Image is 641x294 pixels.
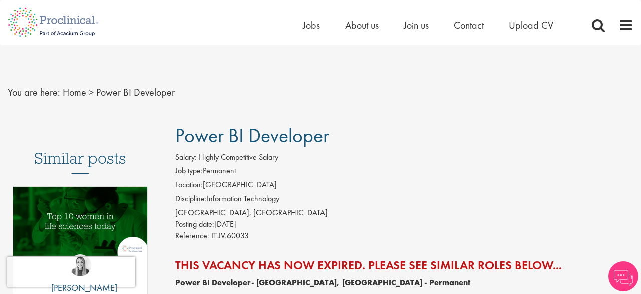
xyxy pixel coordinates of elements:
iframe: reCAPTCHA [7,257,135,287]
img: Chatbot [608,261,638,291]
span: > [89,86,94,99]
img: Hannah Burke [69,254,91,276]
li: Information Technology [175,193,633,207]
img: Top 10 women in life sciences today [13,187,147,256]
li: Permanent [175,165,633,179]
strong: - [GEOGRAPHIC_DATA], [GEOGRAPHIC_DATA] - Permanent [251,277,470,288]
span: Power BI Developer [175,123,329,148]
strong: Power BI Developer [175,277,251,288]
a: Link to a post [13,187,147,275]
label: Salary: [175,152,197,163]
span: You are here: [8,86,60,99]
a: Contact [454,19,484,32]
label: Job type: [175,165,203,177]
div: [DATE] [175,219,633,230]
a: Jobs [303,19,320,32]
label: Reference: [175,230,209,242]
span: Posting date: [175,219,214,229]
div: [GEOGRAPHIC_DATA], [GEOGRAPHIC_DATA] [175,207,633,219]
label: Discipline: [175,193,207,205]
h2: This vacancy has now expired. Please see similar roles below... [175,259,633,272]
a: breadcrumb link [63,86,86,99]
span: Power BI Developer [96,86,175,99]
a: Join us [404,19,429,32]
label: Location: [175,179,203,191]
span: IT.JV.60033 [211,230,249,241]
span: Highly Competitive Salary [199,152,278,162]
a: Upload CV [509,19,553,32]
a: About us [345,19,379,32]
h3: Similar posts [34,150,126,174]
li: [GEOGRAPHIC_DATA] [175,179,633,193]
